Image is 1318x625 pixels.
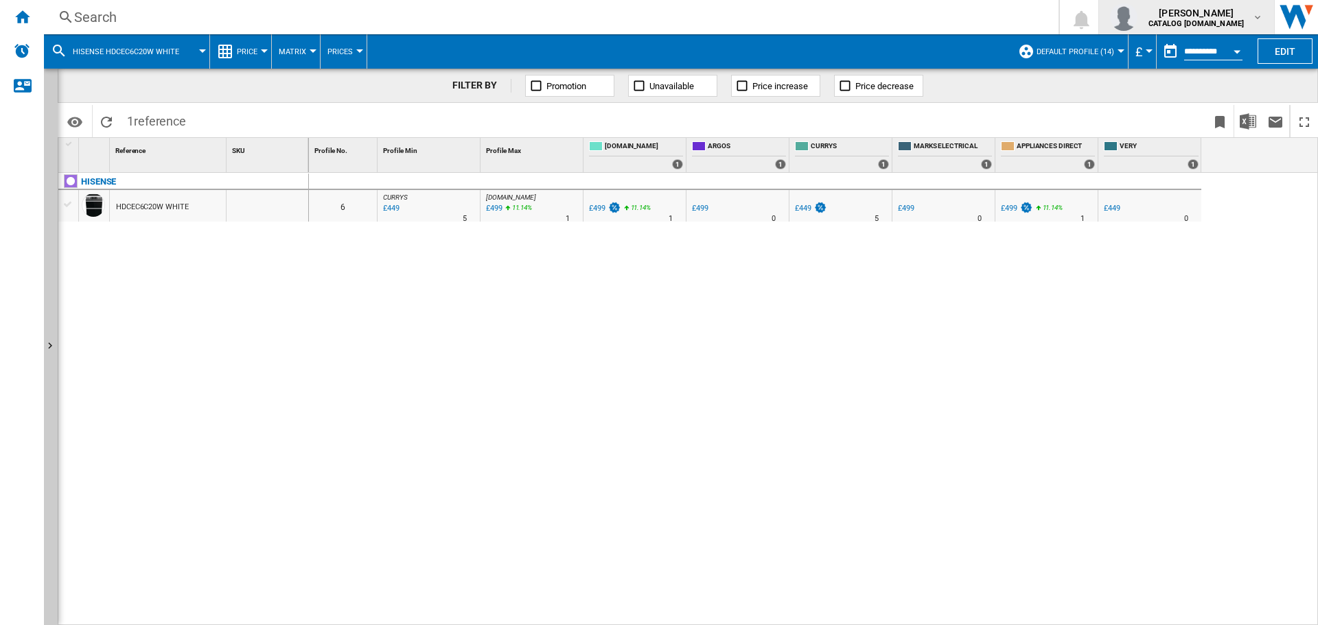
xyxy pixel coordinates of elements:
button: Matrix [279,34,313,69]
div: Last updated : Wednesday, 3 September 2025 10:05 [484,202,502,215]
span: Price [237,47,257,56]
span: reference [134,114,186,128]
span: APPLIANCES DIRECT [1017,141,1095,153]
span: 11.14 [1043,204,1059,211]
button: Send this report by email [1262,105,1289,137]
span: 1 [120,105,193,134]
div: Sort None [82,138,109,159]
span: Promotion [546,81,586,91]
div: Delivery Time : 0 day [1184,212,1188,226]
div: 1 offers sold by AO.COM [672,159,683,169]
span: Profile Max [486,147,521,154]
span: CURRYS [811,141,889,153]
div: Sort None [312,138,377,159]
button: Download in Excel [1234,105,1262,137]
button: Edit [1258,38,1313,64]
span: Price increase [752,81,808,91]
div: 1 offers sold by VERY [1188,159,1199,169]
div: Sort None [113,138,226,159]
span: Price decrease [855,81,914,91]
div: FILTER BY [452,79,511,93]
div: Delivery Time : 0 day [978,212,982,226]
span: [DOMAIN_NAME] [605,141,683,153]
div: £499 [999,202,1033,215]
i: % [1041,202,1050,218]
button: £ [1135,34,1149,69]
div: Sort None [380,138,480,159]
span: HISENSE HDCEC6C20W WHITE [73,47,179,56]
i: % [629,202,638,218]
b: CATALOG [DOMAIN_NAME] [1148,19,1244,28]
img: promotionV3.png [813,202,827,213]
div: £499 [1001,204,1017,213]
div: Search [74,8,1023,27]
div: CURRYS 1 offers sold by CURRYS [792,138,892,172]
span: £ [1135,45,1142,59]
button: Price increase [731,75,820,97]
div: £449 [1102,202,1120,215]
div: 1 offers sold by MARKS ELECTRICAL [981,159,992,169]
button: Bookmark this report [1206,105,1234,137]
img: alerts-logo.svg [14,43,30,59]
div: HDCEC6C20W WHITE [116,191,188,223]
div: [DOMAIN_NAME] 1 offers sold by AO.COM [586,138,686,172]
div: Delivery Time : 5 days [463,212,467,226]
div: VERY 1 offers sold by VERY [1101,138,1201,172]
div: Sort None [483,138,583,159]
button: Show [44,69,58,625]
button: md-calendar [1157,38,1184,65]
div: £449 [1104,204,1120,213]
div: MARKS ELECTRICAL 1 offers sold by MARKS ELECTRICAL [895,138,995,172]
button: Prices [327,34,360,69]
div: Delivery Time : 1 day [669,212,673,226]
div: 1 offers sold by ARGOS [775,159,786,169]
span: ARGOS [708,141,786,153]
div: Delivery Time : 1 day [1080,212,1085,226]
span: CURRYS [383,193,407,201]
div: £499 [896,202,914,215]
span: 11.14 [512,204,528,211]
span: Prices [327,47,353,56]
div: Sort None [229,138,308,159]
span: [PERSON_NAME] [1148,6,1244,20]
button: Maximize [1291,105,1318,137]
div: SKU Sort None [229,138,308,159]
button: Unavailable [628,75,717,97]
img: excel-24x24.png [1240,113,1256,130]
button: HISENSE HDCEC6C20W WHITE [73,34,193,69]
div: HISENSE HDCEC6C20W WHITE [51,34,203,69]
div: £449 [793,202,827,215]
div: £499 [692,204,708,213]
div: 6 [309,190,377,222]
span: 11.14 [631,204,647,211]
div: 1 offers sold by CURRYS [878,159,889,169]
div: £499 [587,202,621,215]
div: Delivery Time : 5 days [875,212,879,226]
button: Open calendar [1225,37,1249,62]
div: Price [217,34,264,69]
div: £499 [690,202,708,215]
div: ARGOS 1 offers sold by ARGOS [689,138,789,172]
span: Default profile (14) [1037,47,1114,56]
div: £449 [795,204,811,213]
div: Reference Sort None [113,138,226,159]
button: Price [237,34,264,69]
img: promotionV3.png [608,202,621,213]
span: SKU [232,147,245,154]
span: Profile No. [314,147,347,154]
span: Matrix [279,47,306,56]
button: Promotion [525,75,614,97]
button: Default profile (14) [1037,34,1121,69]
div: Default profile (14) [1018,34,1121,69]
span: Profile Min [383,147,417,154]
div: Profile Min Sort None [380,138,480,159]
div: 1 offers sold by APPLIANCES DIRECT [1084,159,1095,169]
div: £499 [898,204,914,213]
div: Last updated : Wednesday, 3 September 2025 15:02 [381,202,400,215]
button: Reload [93,105,120,137]
i: % [511,202,519,218]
